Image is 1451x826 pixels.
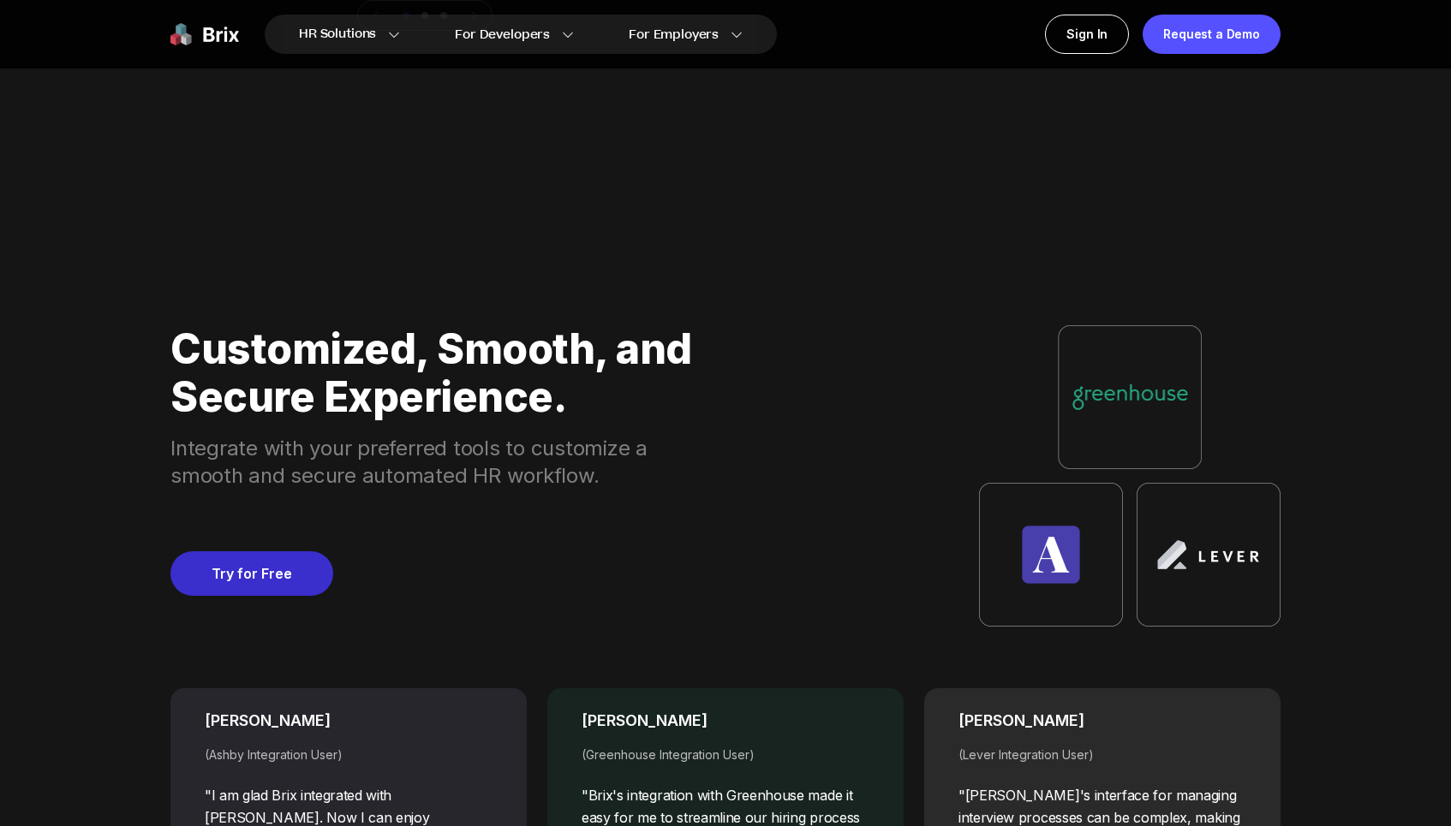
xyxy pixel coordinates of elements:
span: For Developers [455,26,550,44]
div: (Ashby Integration User) [205,746,493,764]
div: Integrate with your preferred tools to customize a smooth and secure automated HR workflow. [170,435,697,490]
div: (Greenhouse Integration User) [582,746,869,764]
div: [PERSON_NAME] [205,709,493,733]
span: For Employers [629,26,719,44]
div: [PERSON_NAME] [582,709,869,733]
div: Customized, Smooth, and Secure Experience. [170,325,697,421]
a: Request a Demo [1143,15,1281,54]
a: Try for Free [170,551,333,596]
div: (Lever Integration User) [958,746,1246,764]
div: [PERSON_NAME] [958,709,1246,733]
span: HR Solutions [299,21,376,48]
a: Sign In [1045,15,1129,54]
